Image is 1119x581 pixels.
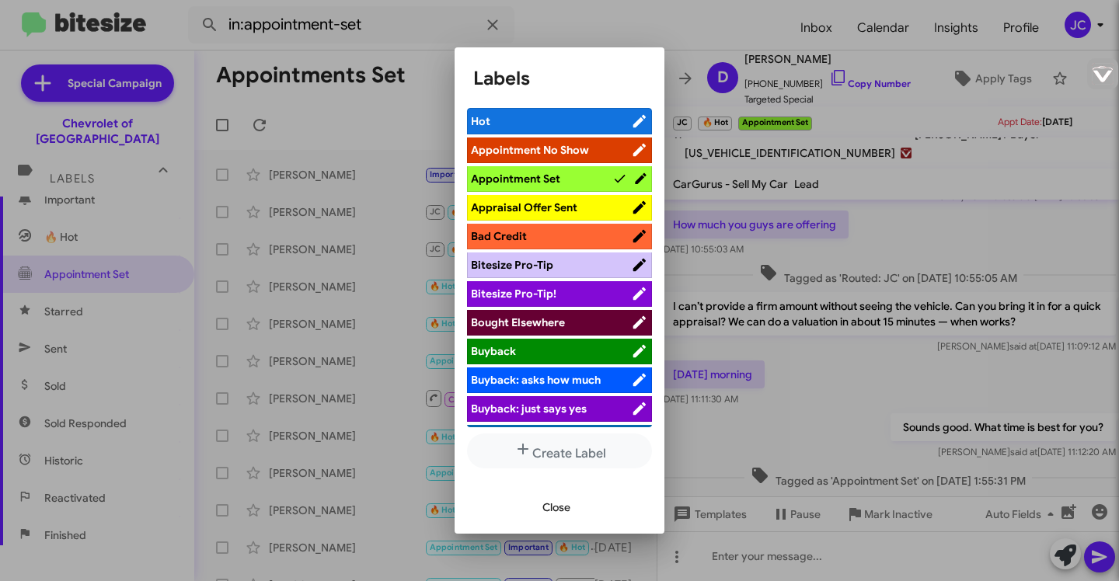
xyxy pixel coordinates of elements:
[471,373,601,387] span: Buyback: asks how much
[471,258,553,272] span: Bitesize Pro-Tip
[471,200,577,214] span: Appraisal Offer Sent
[471,114,490,128] span: Hot
[471,172,560,186] span: Appointment Set
[473,66,646,91] h1: Labels
[530,493,583,521] button: Close
[471,344,516,358] span: Buyback
[471,402,587,416] span: Buyback: just says yes
[542,493,570,521] span: Close
[467,433,652,468] button: Create Label
[471,143,589,157] span: Appointment No Show
[471,287,556,301] span: Bitesize Pro-Tip!
[471,229,527,243] span: Bad Credit
[471,315,565,329] span: Bought Elsewhere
